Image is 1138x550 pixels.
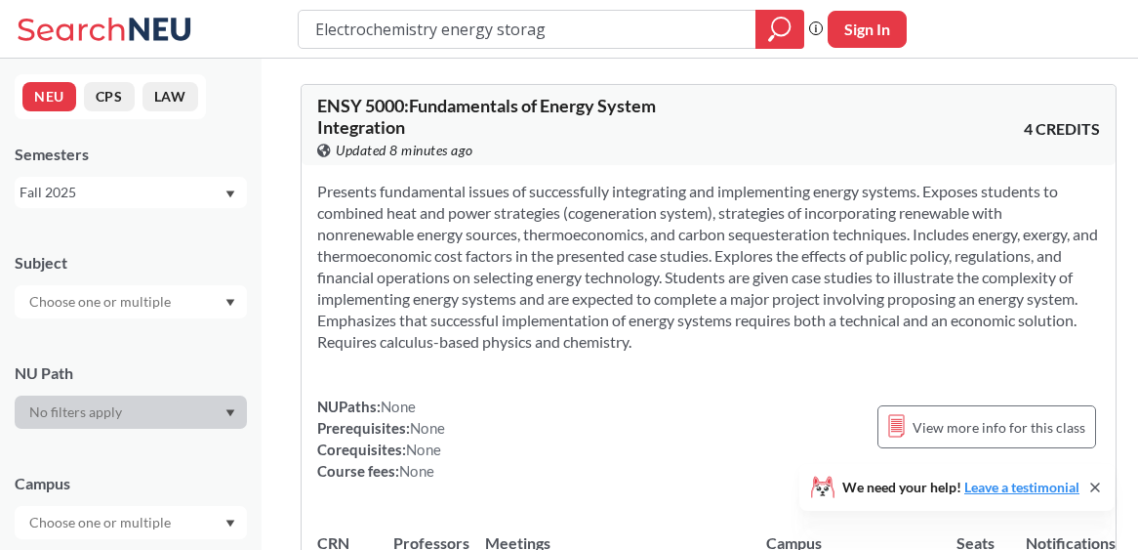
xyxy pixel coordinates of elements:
svg: Dropdown arrow [225,409,235,417]
div: Dropdown arrow [15,506,247,539]
input: Class, professor, course number, "phrase" [313,13,742,46]
span: Updated 8 minutes ago [336,140,473,161]
div: NUPaths: Prerequisites: Corequisites: Course fees: [317,396,445,482]
a: Leave a testimonial [964,479,1079,495]
svg: Dropdown arrow [225,299,235,307]
input: Choose one or multiple [20,290,183,314]
button: CPS [84,82,135,111]
div: Fall 2025Dropdown arrow [15,177,247,208]
input: Choose one or multiple [20,511,183,534]
svg: Dropdown arrow [225,190,235,198]
span: None [399,462,434,480]
button: Sign In [828,11,907,48]
div: Subject [15,252,247,274]
section: Presents fundamental issues of successfully integrating and implementing energy systems. Exposes ... [317,181,1100,353]
div: Campus [15,473,247,494]
svg: Dropdown arrow [225,520,235,528]
svg: magnifying glass [768,16,792,43]
span: None [381,398,416,415]
span: View more info for this class [913,415,1085,440]
span: None [410,419,445,437]
div: magnifying glass [755,10,804,49]
div: NU Path [15,362,247,384]
div: Dropdown arrow [15,285,247,318]
div: Dropdown arrow [15,396,247,429]
span: We need your help! [842,481,1079,494]
button: LAW [142,82,198,111]
span: None [406,441,441,458]
span: 4 CREDITS [1024,118,1100,140]
span: ENSY 5000 : Fundamentals of Energy System Integration [317,95,656,138]
div: Fall 2025 [20,182,224,203]
button: NEU [22,82,76,111]
div: Semesters [15,144,247,165]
